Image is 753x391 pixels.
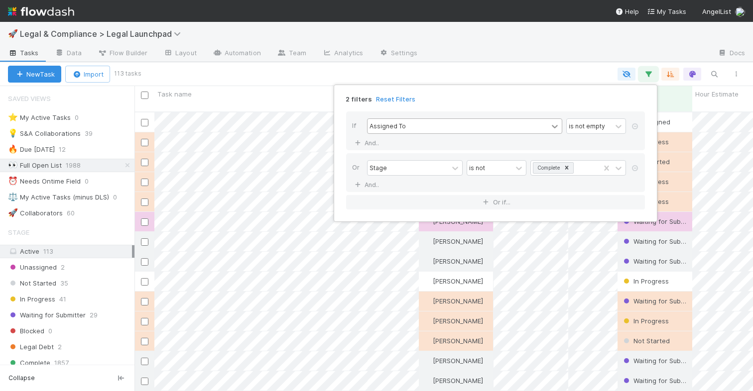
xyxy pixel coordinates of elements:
button: Or if... [346,195,645,209]
div: is not empty [569,121,605,130]
a: And.. [352,136,383,150]
div: Assigned To [370,121,406,130]
div: is not [469,163,485,172]
div: If [352,118,367,136]
div: Stage [370,163,387,172]
a: Reset Filters [376,95,415,103]
span: 2 filters [346,95,372,103]
a: And.. [352,178,383,192]
div: Complete [534,163,561,173]
div: Or [352,160,367,178]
